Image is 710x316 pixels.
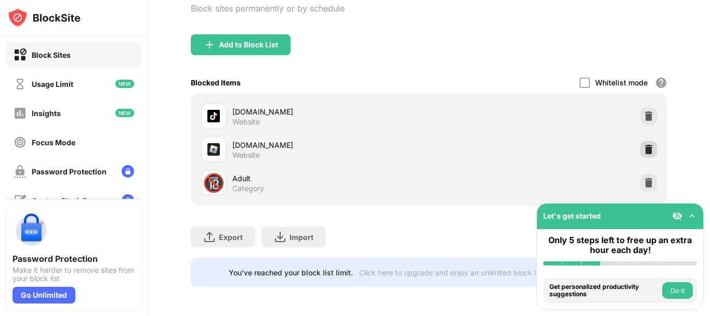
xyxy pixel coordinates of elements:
[14,78,27,91] img: time-usage-off.svg
[290,233,313,242] div: Import
[122,165,134,178] img: lock-menu.svg
[12,212,50,249] img: push-password-protection.svg
[543,235,697,255] div: Only 5 steps left to free up an extra hour each day!
[14,165,27,178] img: password-protection-off.svg
[203,172,225,194] div: 🔞
[32,196,100,205] div: Custom Block Page
[687,211,697,221] img: omni-setup-toggle.svg
[32,138,75,147] div: Focus Mode
[122,194,134,207] img: lock-menu.svg
[32,50,71,59] div: Block Sites
[32,109,61,118] div: Insights
[549,283,660,298] div: Get personalized productivity suggestions
[232,150,260,160] div: Website
[115,109,134,117] img: new-icon.svg
[219,41,278,49] div: Add to Block List
[219,233,243,242] div: Export
[12,254,135,264] div: Password Protection
[232,184,264,193] div: Category
[232,140,429,150] div: [DOMAIN_NAME]
[207,110,220,122] img: favicons
[115,80,134,88] img: new-icon.svg
[191,3,345,14] div: Block sites permanently or by schedule
[232,173,429,184] div: Adult
[229,268,353,277] div: You’ve reached your block list limit.
[12,287,75,304] div: Go Unlimited
[14,136,27,149] img: focus-off.svg
[12,266,135,283] div: Make it harder to remove sites from your block list
[232,117,260,127] div: Website
[32,80,73,89] div: Usage Limit
[14,48,27,61] img: block-on.svg
[232,106,429,117] div: [DOMAIN_NAME]
[14,107,27,120] img: insights-off.svg
[359,268,546,277] div: Click here to upgrade and enjoy an unlimited block list.
[191,78,241,87] div: Blocked Items
[207,143,220,156] img: favicons
[32,167,107,176] div: Password Protection
[672,211,682,221] img: eye-not-visible.svg
[14,194,27,207] img: customize-block-page-off.svg
[543,211,601,220] div: Let's get started
[595,78,648,87] div: Whitelist mode
[662,282,693,299] button: Do it
[7,7,81,28] img: logo-blocksite.svg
